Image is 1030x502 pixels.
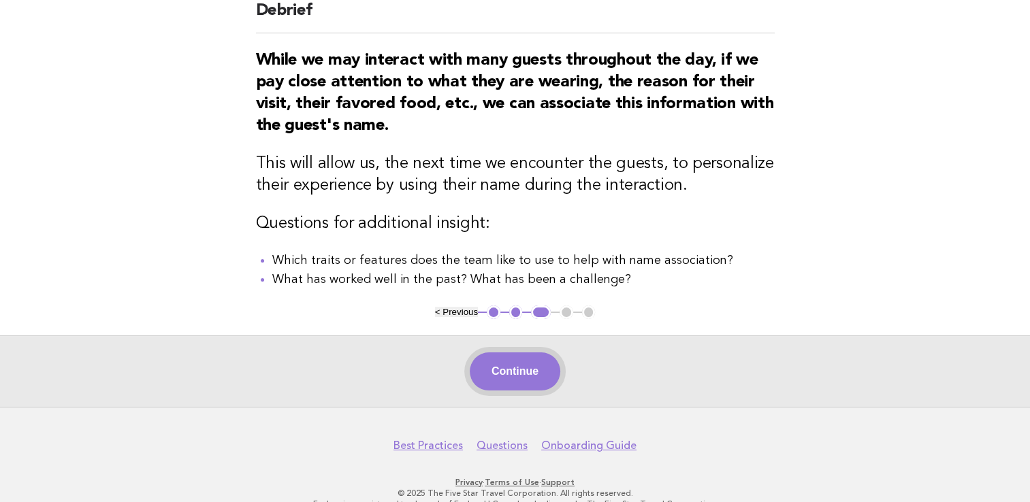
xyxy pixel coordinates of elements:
[487,305,500,319] button: 1
[455,478,483,487] a: Privacy
[256,153,775,197] h3: This will allow us, the next time we encounter the guests, to personalize their experience by usi...
[99,477,932,488] p: · ·
[435,307,478,317] button: < Previous
[393,439,463,452] a: Best Practices
[485,478,539,487] a: Terms of Use
[477,439,528,452] a: Questions
[541,439,637,452] a: Onboarding Guide
[256,213,775,235] h3: Questions for additional insight:
[531,305,551,319] button: 3
[509,305,523,319] button: 2
[272,251,775,270] li: Which traits or features does the team like to use to help with name association?
[470,352,560,390] button: Continue
[99,488,932,499] p: © 2025 The Five Star Travel Corporation. All rights reserved.
[541,478,575,487] a: Support
[256,52,774,134] strong: While we may interact with many guests throughout the day, if we pay close attention to what they...
[272,270,775,289] li: What has worked well in the past? What has been a challenge?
